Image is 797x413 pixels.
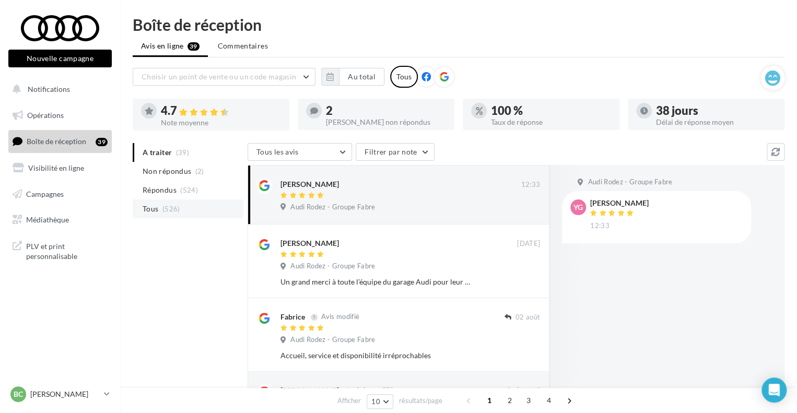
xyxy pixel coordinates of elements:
div: [PERSON_NAME] [280,385,339,396]
button: Choisir un point de vente ou un code magasin [133,68,315,86]
span: 02 août [515,313,540,322]
div: Boîte de réception [133,17,784,32]
a: Opérations [6,104,114,126]
span: Audi Rodez - Groupe Fabre [290,262,375,271]
div: Délai de réponse moyen [656,119,776,126]
span: Répondus [143,185,177,195]
span: PLV et print personnalisable [26,239,108,262]
span: Commentaires [218,41,268,51]
span: Campagnes [26,189,64,198]
div: 2 [326,105,446,116]
span: Tous les avis [256,147,299,156]
button: Au total [321,68,384,86]
div: [PERSON_NAME] [280,238,339,249]
button: Filtrer par note [356,143,435,161]
span: Opérations [27,111,64,120]
div: [PERSON_NAME] [590,199,649,207]
span: Choisir un point de vente ou un code magasin [142,72,296,81]
div: 100 % [491,105,611,116]
span: (2) [195,167,204,175]
button: 10 [367,394,393,409]
div: 38 jours [656,105,776,116]
span: Audi Rodez - Groupe Fabre [290,335,375,345]
span: 2 [501,392,518,409]
span: 12:33 [590,221,610,231]
div: [PERSON_NAME] non répondus [326,119,446,126]
div: Note moyenne [161,119,281,126]
a: BC [PERSON_NAME] [8,384,112,404]
span: BC [14,389,23,399]
span: yg [573,202,583,213]
p: [PERSON_NAME] [30,389,100,399]
div: 4.7 [161,105,281,117]
span: 10 [371,397,380,406]
span: résultats/page [399,396,442,406]
a: Médiathèque [6,209,114,231]
span: Tous [143,204,158,214]
span: 4 [541,392,557,409]
span: Avis modifié [321,313,359,321]
span: Visibilité en ligne [28,163,84,172]
span: Médiathèque [26,215,69,224]
div: Open Intercom Messenger [761,377,787,403]
div: Un grand merci à toute l’équipe du garage Audi pour leur professionnalisme et leur disponibilité ... [280,277,472,287]
a: Campagnes [6,183,114,205]
button: Tous les avis [248,143,352,161]
span: 12:33 [521,180,540,190]
button: Au total [339,68,384,86]
a: Visibilité en ligne [6,157,114,179]
span: Avis modifié [355,386,393,395]
span: [DATE] [517,239,540,249]
span: (526) [162,205,180,213]
span: Notifications [28,85,70,93]
button: Notifications [6,78,110,100]
button: Nouvelle campagne [8,50,112,67]
span: Boîte de réception [27,137,86,146]
span: Audi Rodez - Groupe Fabre [588,178,672,187]
div: Taux de réponse [491,119,611,126]
span: 1 [481,392,498,409]
a: PLV et print personnalisable [6,235,114,266]
div: Accueil, service et disponibilité irréprochables [280,350,472,361]
span: Afficher [337,396,361,406]
div: Fabrice [280,312,305,322]
span: Non répondus [143,166,191,176]
div: 39 [96,138,108,146]
span: [DATE] [517,386,540,396]
span: 3 [520,392,537,409]
span: Audi Rodez - Groupe Fabre [290,203,375,212]
div: [PERSON_NAME] [280,179,339,190]
span: (524) [180,186,198,194]
div: Tous [390,66,418,88]
a: Boîte de réception39 [6,130,114,152]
